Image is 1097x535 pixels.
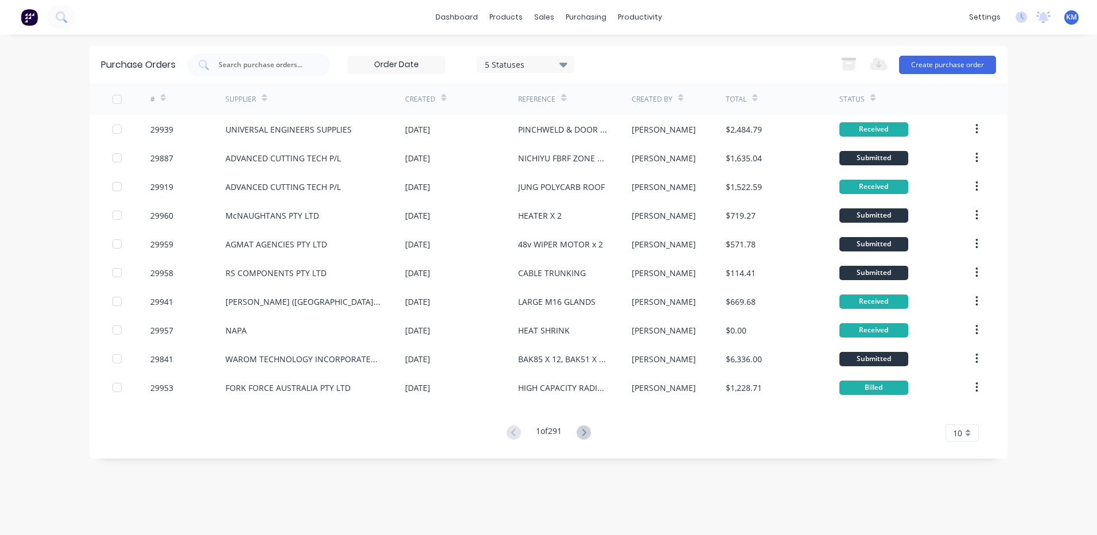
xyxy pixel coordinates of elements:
div: $669.68 [726,296,756,308]
button: Create purchase order [899,56,996,74]
div: NAPA [225,324,247,336]
div: WAROM TECHNOLOGY INCORPORATED COMPANY [225,353,382,365]
div: RS COMPONENTS PTY LTD [225,267,326,279]
div: [PERSON_NAME] [632,181,696,193]
div: ADVANCED CUTTING TECH P/L [225,152,341,164]
div: $571.78 [726,238,756,250]
div: # [150,94,155,104]
div: $719.27 [726,210,756,222]
div: [PERSON_NAME] [632,238,696,250]
div: 1 of 291 [536,425,562,441]
div: Received [839,180,908,194]
div: ADVANCED CUTTING TECH P/L [225,181,341,193]
div: 29939 [150,123,173,135]
div: 29919 [150,181,173,193]
div: BAK85 X 12, BAK51 X 12 & 7 x BBJ81 [518,353,608,365]
div: 29958 [150,267,173,279]
div: sales [528,9,560,26]
div: [PERSON_NAME] [632,152,696,164]
div: 29957 [150,324,173,336]
div: Submitted [839,352,908,366]
div: [DATE] [405,382,430,394]
div: $114.41 [726,267,756,279]
div: Submitted [839,151,908,165]
div: FORK FORCE AUSTRALIA PTY LTD [225,382,351,394]
div: [DATE] [405,210,430,222]
div: Status [839,94,865,104]
div: NICHIYU FBRF ZONE 2 EX BOX - LASERCUTTING [518,152,608,164]
div: $1,635.04 [726,152,762,164]
div: Purchase Orders [101,58,176,72]
div: [PERSON_NAME] [632,296,696,308]
div: [DATE] [405,123,430,135]
div: Received [839,122,908,137]
div: $1,228.71 [726,382,762,394]
div: $2,484.79 [726,123,762,135]
div: UNIVERSAL ENGINEERS SUPPLIES [225,123,352,135]
div: products [484,9,528,26]
div: [PERSON_NAME] ([GEOGRAPHIC_DATA]) PTY LTD [225,296,382,308]
div: Submitted [839,266,908,280]
span: 10 [953,427,962,439]
div: HEAT SHRINK [518,324,570,336]
img: Factory [21,9,38,26]
div: [PERSON_NAME] [632,210,696,222]
div: 29887 [150,152,173,164]
div: Reference [518,94,555,104]
div: Billed [839,381,908,395]
div: Total [726,94,746,104]
div: PINCHWELD & DOOR HANDLES [518,123,608,135]
div: [DATE] [405,267,430,279]
div: [DATE] [405,238,430,250]
div: [DATE] [405,296,430,308]
div: $0.00 [726,324,746,336]
div: Created By [632,94,672,104]
div: Submitted [839,208,908,223]
div: HEATER X 2 [518,210,562,222]
div: [DATE] [405,353,430,365]
input: Search purchase orders... [217,59,313,71]
span: KM [1066,12,1077,22]
div: Submitted [839,237,908,251]
div: 29953 [150,382,173,394]
div: 29959 [150,238,173,250]
div: 48v WIPER MOTOR x 2 [518,238,603,250]
div: AGMAT AGENCIES PTY LTD [225,238,327,250]
div: [PERSON_NAME] [632,324,696,336]
div: purchasing [560,9,612,26]
div: McNAUGHTANS PTY LTD [225,210,319,222]
div: CABLE TRUNKING [518,267,586,279]
div: [PERSON_NAME] [632,382,696,394]
input: Order Date [348,56,445,73]
div: [PERSON_NAME] [632,123,696,135]
div: $1,522.59 [726,181,762,193]
div: 29960 [150,210,173,222]
div: HIGH CAPACITY RADIATOR - CAT DP25 [518,382,608,394]
div: Received [839,294,908,309]
a: dashboard [430,9,484,26]
div: 29841 [150,353,173,365]
div: [PERSON_NAME] [632,267,696,279]
div: Created [405,94,435,104]
div: Supplier [225,94,256,104]
div: $6,336.00 [726,353,762,365]
div: JUNG POLYCARB ROOF [518,181,605,193]
div: productivity [612,9,668,26]
div: LARGE M16 GLANDS [518,296,596,308]
div: [DATE] [405,324,430,336]
div: settings [963,9,1006,26]
div: Received [839,323,908,338]
div: 29941 [150,296,173,308]
div: [DATE] [405,181,430,193]
div: [PERSON_NAME] [632,353,696,365]
div: [DATE] [405,152,430,164]
div: 5 Statuses [485,58,567,70]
